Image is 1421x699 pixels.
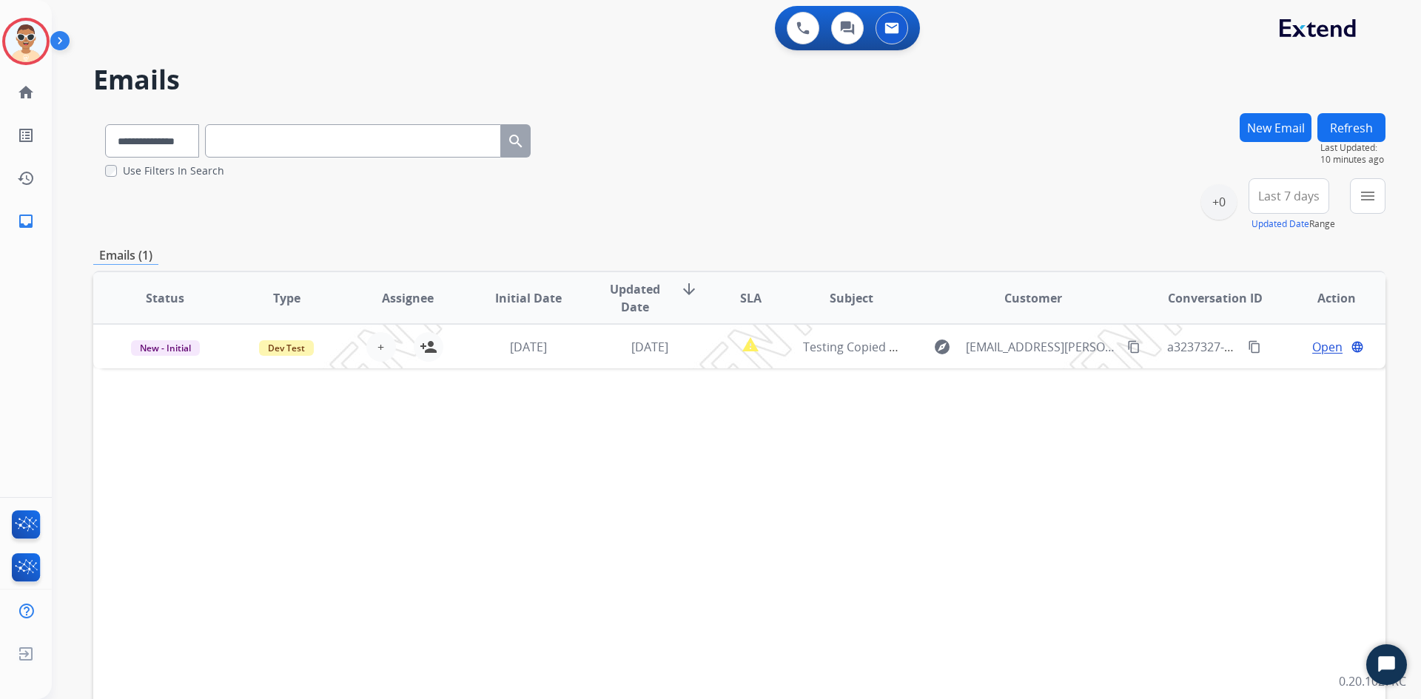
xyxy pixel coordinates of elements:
mat-icon: person_add [420,338,437,356]
span: [DATE] [510,339,547,355]
th: Action [1264,272,1385,324]
mat-icon: history [17,169,35,187]
button: Last 7 days [1249,178,1329,214]
button: Start Chat [1366,644,1407,685]
p: Emails (1) [93,246,158,265]
span: 10 minutes ago [1320,154,1385,166]
mat-icon: list_alt [17,126,35,144]
img: avatar [5,21,47,62]
span: Subject [830,289,873,307]
span: Initial Date [495,289,562,307]
mat-icon: content_copy [1248,340,1261,354]
mat-icon: menu [1359,187,1377,205]
span: Status [146,289,184,307]
mat-icon: inbox [17,212,35,230]
span: Updated Date [602,280,669,316]
mat-icon: language [1351,340,1364,354]
mat-icon: content_copy [1127,340,1141,354]
span: + [377,338,384,356]
span: Open [1312,338,1343,356]
mat-icon: report_problem [742,336,759,354]
span: Customer [1004,289,1062,307]
mat-icon: search [507,132,525,150]
span: New - Initial [131,340,200,356]
button: Refresh [1317,113,1385,142]
span: Conversation ID [1168,289,1263,307]
span: Last Updated: [1320,142,1385,154]
button: New Email [1240,113,1311,142]
span: Dev Test [259,340,314,356]
mat-icon: home [17,84,35,101]
p: 0.20.1027RC [1339,672,1406,690]
mat-icon: explore [933,338,951,356]
span: Testing Copied Emails but Not in CC field [803,339,1029,355]
span: Type [273,289,300,307]
span: Assignee [382,289,434,307]
span: Range [1252,217,1335,230]
label: Use Filters In Search [123,163,224,178]
span: Last 7 days [1258,193,1320,199]
span: [DATE] [631,339,668,355]
mat-icon: arrow_downward [680,280,698,298]
button: + [366,332,396,362]
svg: Open Chat [1377,655,1397,675]
span: SLA [740,289,762,307]
h2: Emails [93,65,1385,95]
div: +0 [1201,184,1237,220]
span: [EMAIL_ADDRESS][PERSON_NAME][DOMAIN_NAME] [966,338,1118,356]
button: Updated Date [1252,218,1309,230]
span: a3237327-8fb9-414e-8517-b2e16cd0a350 [1167,339,1394,355]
